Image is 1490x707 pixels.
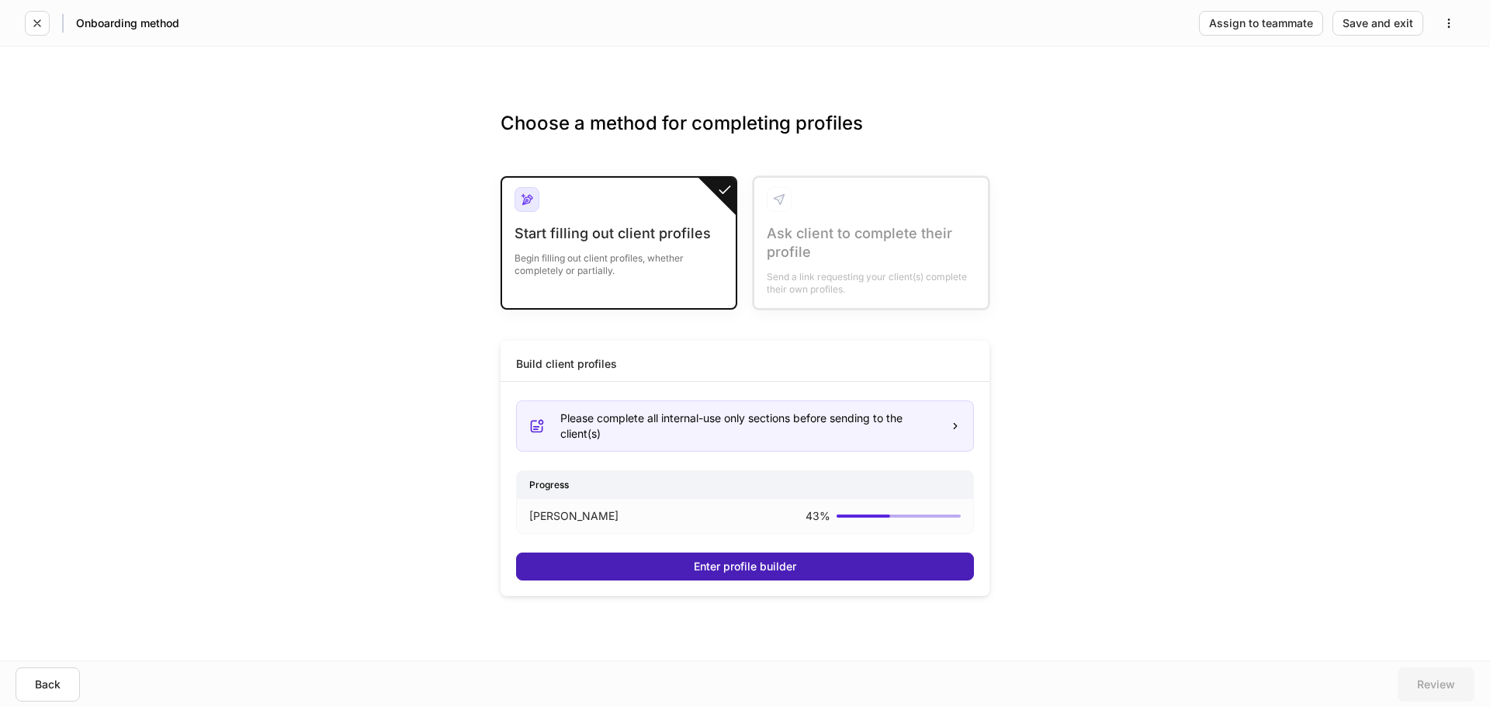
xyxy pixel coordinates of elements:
[515,224,723,243] div: Start filling out client profiles
[516,553,974,581] button: Enter profile builder
[16,667,80,702] button: Back
[560,411,937,442] div: Please complete all internal-use only sections before sending to the client(s)
[1199,11,1323,36] button: Assign to teammate
[515,243,723,277] div: Begin filling out client profiles, whether completely or partially.
[517,471,973,498] div: Progress
[1332,11,1423,36] button: Save and exit
[501,111,989,161] h3: Choose a method for completing profiles
[1343,18,1413,29] div: Save and exit
[694,561,796,572] div: Enter profile builder
[529,508,619,524] p: [PERSON_NAME]
[516,356,617,372] div: Build client profiles
[35,679,61,690] div: Back
[806,508,830,524] p: 43 %
[1209,18,1313,29] div: Assign to teammate
[76,16,179,31] h5: Onboarding method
